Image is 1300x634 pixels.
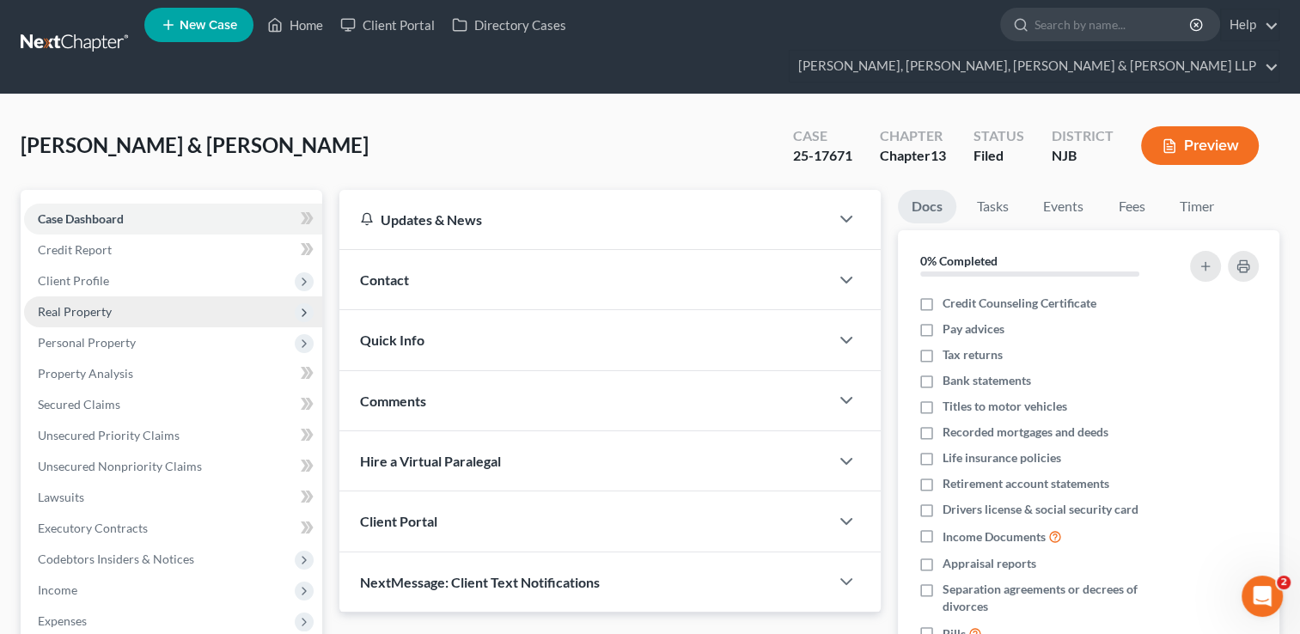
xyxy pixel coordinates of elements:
[880,146,946,166] div: Chapter
[259,9,332,40] a: Home
[790,51,1279,82] a: [PERSON_NAME], [PERSON_NAME], [PERSON_NAME] & [PERSON_NAME] LLP
[973,146,1024,166] div: Filed
[38,273,109,288] span: Client Profile
[38,335,136,350] span: Personal Property
[943,424,1108,441] span: Recorded mortgages and deeds
[973,126,1024,146] div: Status
[1221,9,1279,40] a: Help
[24,358,322,389] a: Property Analysis
[24,513,322,544] a: Executory Contracts
[943,320,1004,338] span: Pay advices
[943,346,1003,363] span: Tax returns
[931,147,946,163] span: 13
[21,132,369,157] span: [PERSON_NAME] & [PERSON_NAME]
[963,190,1022,223] a: Tasks
[793,146,852,166] div: 25-17671
[38,211,124,226] span: Case Dashboard
[1277,576,1291,589] span: 2
[38,552,194,566] span: Codebtors Insiders & Notices
[1141,126,1259,165] button: Preview
[180,19,237,32] span: New Case
[360,210,809,229] div: Updates & News
[360,453,501,469] span: Hire a Virtual Paralegal
[38,613,87,628] span: Expenses
[24,420,322,451] a: Unsecured Priority Claims
[943,528,1046,546] span: Income Documents
[898,190,956,223] a: Docs
[880,126,946,146] div: Chapter
[360,574,600,590] span: NextMessage: Client Text Notifications
[24,204,322,235] a: Case Dashboard
[24,235,322,265] a: Credit Report
[943,555,1036,572] span: Appraisal reports
[38,459,202,473] span: Unsecured Nonpriority Claims
[332,9,443,40] a: Client Portal
[360,332,424,348] span: Quick Info
[38,366,133,381] span: Property Analysis
[943,449,1061,466] span: Life insurance policies
[1035,9,1192,40] input: Search by name...
[38,397,120,411] span: Secured Claims
[943,398,1067,415] span: Titles to motor vehicles
[943,501,1138,518] span: Drivers license & social security card
[943,295,1096,312] span: Credit Counseling Certificate
[360,393,426,409] span: Comments
[943,372,1031,389] span: Bank statements
[360,513,437,529] span: Client Portal
[38,582,77,597] span: Income
[920,253,998,268] strong: 0% Completed
[38,242,112,257] span: Credit Report
[38,304,112,319] span: Real Property
[943,581,1169,615] span: Separation agreements or decrees of divorces
[1029,190,1097,223] a: Events
[1166,190,1228,223] a: Timer
[1104,190,1159,223] a: Fees
[38,490,84,504] span: Lawsuits
[943,475,1109,492] span: Retirement account statements
[38,428,180,442] span: Unsecured Priority Claims
[24,482,322,513] a: Lawsuits
[24,389,322,420] a: Secured Claims
[24,451,322,482] a: Unsecured Nonpriority Claims
[1052,126,1114,146] div: District
[443,9,575,40] a: Directory Cases
[360,271,409,288] span: Contact
[38,521,148,535] span: Executory Contracts
[1242,576,1283,617] iframe: Intercom live chat
[793,126,852,146] div: Case
[1052,146,1114,166] div: NJB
